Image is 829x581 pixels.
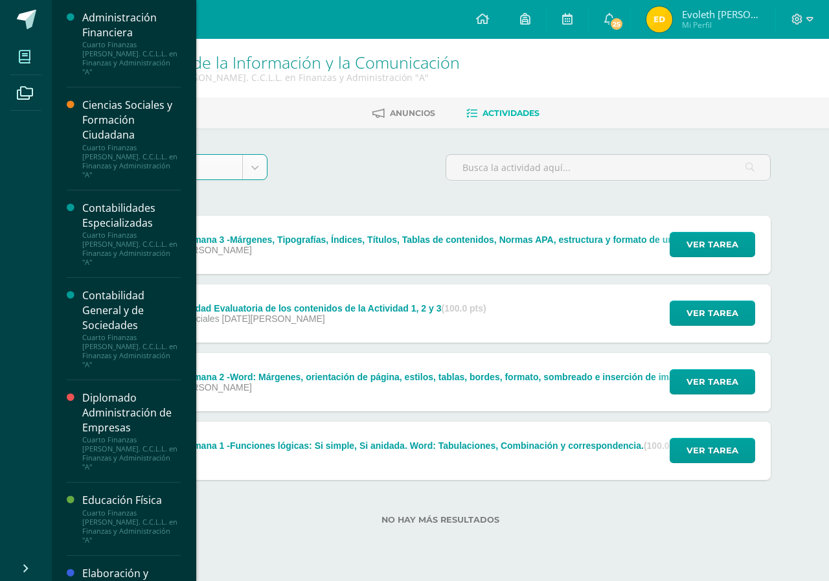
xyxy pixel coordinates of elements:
button: Ver tarea [670,438,755,463]
span: [DATE][PERSON_NAME] [222,313,325,324]
a: Tecnologías de la Información y la Comunicación [101,51,460,73]
input: Busca la actividad aquí... [446,155,770,180]
div: Contabilidad General y de Sociedades [82,288,181,333]
span: Anuncios [390,108,435,118]
span: Actividades [483,108,539,118]
div: Cuarto Finanzas [PERSON_NAME]. C.C.L.L. en Finanzas y Administración "A" [82,333,181,369]
h1: Tecnologías de la Información y la Comunicación [101,53,460,71]
div: Educación Física [82,493,181,508]
span: Ver tarea [687,233,738,256]
span: Ver tarea [687,370,738,394]
button: Ver tarea [670,369,755,394]
button: Ver tarea [670,301,755,326]
strong: (100.0 pts) [441,303,486,313]
span: Evoleth [PERSON_NAME] [682,8,760,21]
div: Actividad 2 - Semana 2 -Word: Márgenes, orientación de página, estilos, tablas, bordes, formato, ... [126,372,745,382]
span: Ver tarea [687,301,738,325]
div: Ciencias Sociales y Formación Ciudadana [82,98,181,142]
span: [DATE][PERSON_NAME] [149,382,252,393]
div: Administración Financiera [82,10,181,40]
strong: (100.0 pts) [644,440,688,451]
a: Contabilidades EspecializadasCuarto Finanzas [PERSON_NAME]. C.C.L.L. en Finanzas y Administración... [82,201,181,267]
a: Actividades [466,103,539,124]
div: Cuarto Finanzas Bach. C.C.L.L. en Finanzas y Administración 'A' [101,71,460,84]
a: Anuncios [372,103,435,124]
a: Administración FinancieraCuarto Finanzas [PERSON_NAME]. C.C.L.L. en Finanzas y Administración "A" [82,10,181,76]
span: Mi Perfil [682,19,760,30]
div: Contabilidades Especializadas [82,201,181,231]
div: Parcial 1 - Actividad Evaluatoria de los contenidos de la Actividad 1, 2 y 3 [126,303,486,313]
span: [DATE][PERSON_NAME] [149,245,252,255]
button: Ver tarea [670,232,755,257]
div: Diplomado Administración de Empresas [82,391,181,435]
div: Cuarto Finanzas [PERSON_NAME]. C.C.L.L. en Finanzas y Administración "A" [82,231,181,267]
a: Educación FísicaCuarto Finanzas [PERSON_NAME]. C.C.L.L. en Finanzas y Administración "A" [82,493,181,544]
span: Ver tarea [687,439,738,462]
div: Actividad 1 - Semana 1 -Funciones lógicas: Si simple, Si anidada. Word: Tabulaciones, Combinación... [126,440,688,451]
img: 372398db3e375715a690d5794b669290.png [646,6,672,32]
span: 25 [609,17,624,31]
a: Diplomado Administración de EmpresasCuarto Finanzas [PERSON_NAME]. C.C.L.L. en Finanzas y Adminis... [82,391,181,472]
div: Cuarto Finanzas [PERSON_NAME]. C.C.L.L. en Finanzas y Administración "A" [82,143,181,179]
label: No hay más resultados [110,515,771,525]
div: Cuarto Finanzas [PERSON_NAME]. C.C.L.L. en Finanzas y Administración "A" [82,508,181,545]
a: Contabilidad General y de SociedadesCuarto Finanzas [PERSON_NAME]. C.C.L.L. en Finanzas y Adminis... [82,288,181,369]
div: Cuarto Finanzas [PERSON_NAME]. C.C.L.L. en Finanzas y Administración "A" [82,40,181,76]
a: Ciencias Sociales y Formación CiudadanaCuarto Finanzas [PERSON_NAME]. C.C.L.L. en Finanzas y Admi... [82,98,181,179]
div: Cuarto Finanzas [PERSON_NAME]. C.C.L.L. en Finanzas y Administración "A" [82,435,181,472]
